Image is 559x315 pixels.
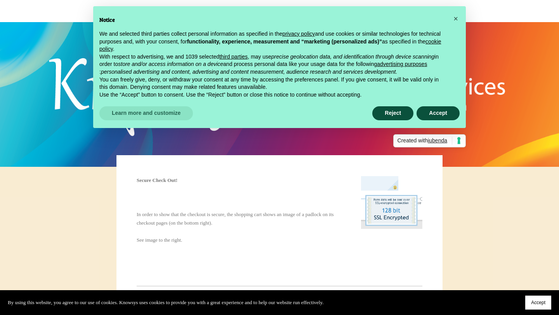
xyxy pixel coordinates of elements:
button: Close this notice [450,12,462,25]
strong: functionality, experience, measurement and “marketing (personalized ads)” [187,38,382,45]
a: cookie policy [99,38,441,52]
h2: Notice [99,16,447,24]
span: Created with [398,137,452,145]
strong: Secure Check Out! [137,177,177,183]
p: By using this website, you agree to our use of cookies. Knowsys uses cookies to provide you with ... [8,298,323,307]
em: store and/or access information on a device [118,61,223,67]
img: .75-ecwid-ssl-seal-01.png [361,176,423,229]
a: Created withiubenda [393,134,466,147]
span: × [453,14,458,23]
button: Reject [372,106,413,120]
button: advertising purposes [377,61,427,68]
p: You can freely give, deny, or withdraw your consent at any time by accessing the preferences pane... [99,76,447,91]
span: iubenda [428,137,447,144]
p: We and selected third parties collect personal information as specified in the and use cookies or... [99,30,447,53]
a: privacy policy [282,31,315,37]
span: Accept [531,300,545,305]
button: Accept [525,296,551,310]
em: precise geolocation data, and identification through device scanning [271,54,434,60]
p: In order to show that the checkout is secure, the shopping cart shows an image of a padlock on it... [137,210,348,244]
p: Use the “Accept” button to consent. Use the “Reject” button or close this notice to continue with... [99,91,447,99]
em: personalised advertising and content, advertising and content measurement, audience research and ... [101,69,397,75]
button: Learn more and customize [99,106,193,120]
button: third parties [219,53,248,61]
button: Accept [417,106,460,120]
p: With respect to advertising, we and 1039 selected , may use in order to and process personal data... [99,53,447,76]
